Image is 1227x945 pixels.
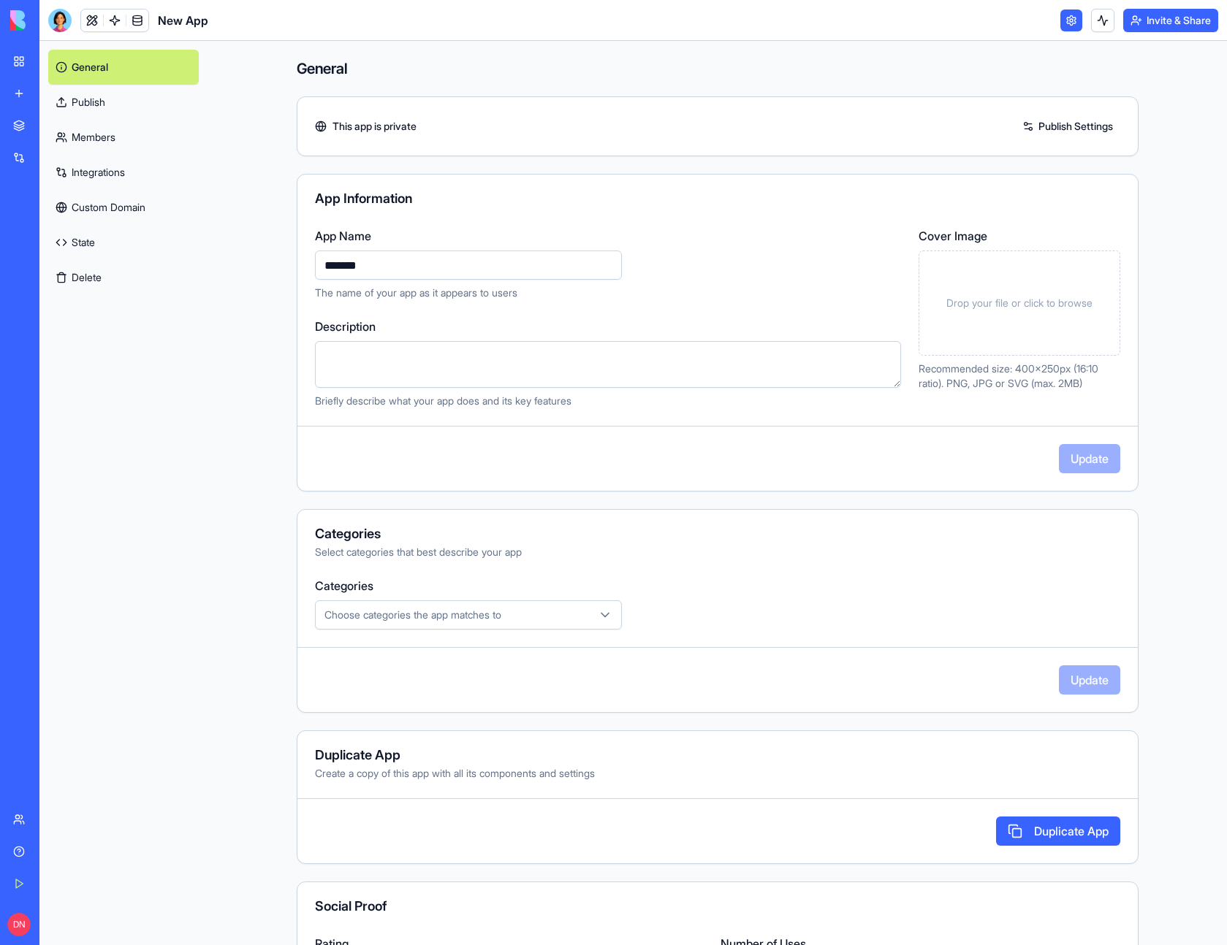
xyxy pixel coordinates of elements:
p: The name of your app as it appears to users [315,286,901,300]
label: Description [315,318,901,335]
a: Open in help center [193,888,310,900]
a: Members [48,120,199,155]
span: smiley reaction [270,841,308,870]
div: Duplicate App [315,749,1120,762]
span: disappointed reaction [194,841,232,870]
span: neutral face reaction [232,841,270,870]
span: 😞 [202,841,224,870]
span: Drop your file or click to browse [946,296,1093,310]
a: Publish [48,85,199,120]
span: Choose categories the app matches to [324,608,501,622]
div: Categories [315,527,1120,540]
a: Publish Settings [1015,115,1120,138]
p: Briefly describe what your app does and its key features [315,394,901,408]
span: DN [7,913,31,936]
div: Social Proof [315,900,1120,913]
button: Collapse window [439,6,467,34]
h4: General [297,58,1139,79]
div: Select categories that best describe your app [315,545,1120,559]
a: Custom Domain [48,190,199,225]
div: Create a copy of this app with all its components and settings [315,766,1120,781]
span: 😐 [240,841,262,870]
label: App Name [315,227,901,245]
div: Drop your file or click to browse [919,250,1120,356]
img: logo [10,10,101,31]
button: Delete [48,260,199,295]
a: State [48,225,199,260]
span: New App [158,12,208,29]
div: Close [467,6,493,32]
button: Invite & Share [1123,9,1218,32]
div: Did this answer your question? [18,826,485,842]
a: General [48,50,199,85]
label: Categories [315,577,1120,594]
a: Integrations [48,155,199,190]
span: This app is private [333,119,417,134]
p: Recommended size: 400x250px (16:10 ratio). PNG, JPG or SVG (max. 2MB) [919,361,1120,391]
button: Choose categories the app matches to [315,600,622,630]
button: go back [10,6,37,34]
label: Cover Image [919,227,1120,245]
span: 😃 [278,841,300,870]
div: App Information [315,192,1120,205]
button: Duplicate App [996,816,1120,846]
